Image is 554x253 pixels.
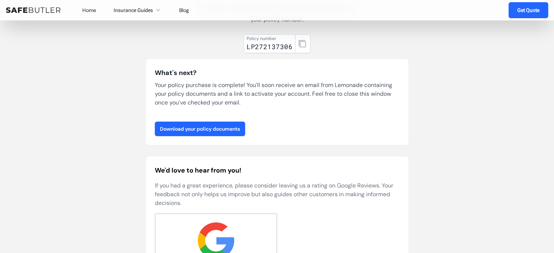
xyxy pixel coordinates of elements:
a: Download your policy documents [155,122,245,136]
h3: What's next? [155,68,400,78]
a: Get Quote [508,2,548,18]
img: SafeButler Text Logo [6,7,60,13]
div: Policy number [247,36,292,41]
p: If you had a great experience, please consider leaving us a rating on Google Reviews. Your feedba... [155,181,400,207]
div: LP272137306 [247,41,292,52]
h2: We'd love to hear from you! [155,165,400,175]
button: Insurance Guides [114,6,162,15]
a: Blog [179,7,189,13]
p: Your policy purchase is complete! You'll soon receive an email from Lemonade containing your poli... [155,81,400,107]
a: Home [82,7,96,13]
